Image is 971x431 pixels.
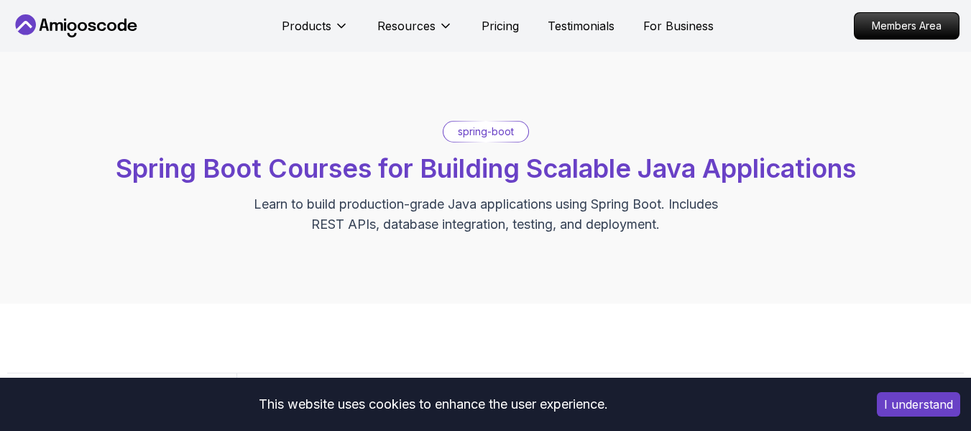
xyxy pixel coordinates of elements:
p: Resources [377,17,436,35]
button: Products [282,17,349,46]
a: For Business [643,17,714,35]
div: This website uses cookies to enhance the user experience. [11,389,855,420]
button: Accept cookies [877,392,960,417]
p: spring-boot [458,124,514,139]
span: Spring Boot Courses for Building Scalable Java Applications [116,153,856,184]
a: Pricing [482,17,519,35]
button: Resources [377,17,453,46]
a: Members Area [854,12,960,40]
p: Members Area [855,13,959,39]
p: Products [282,17,331,35]
a: Testimonials [548,17,615,35]
p: Learn to build production-grade Java applications using Spring Boot. Includes REST APIs, database... [244,194,727,235]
